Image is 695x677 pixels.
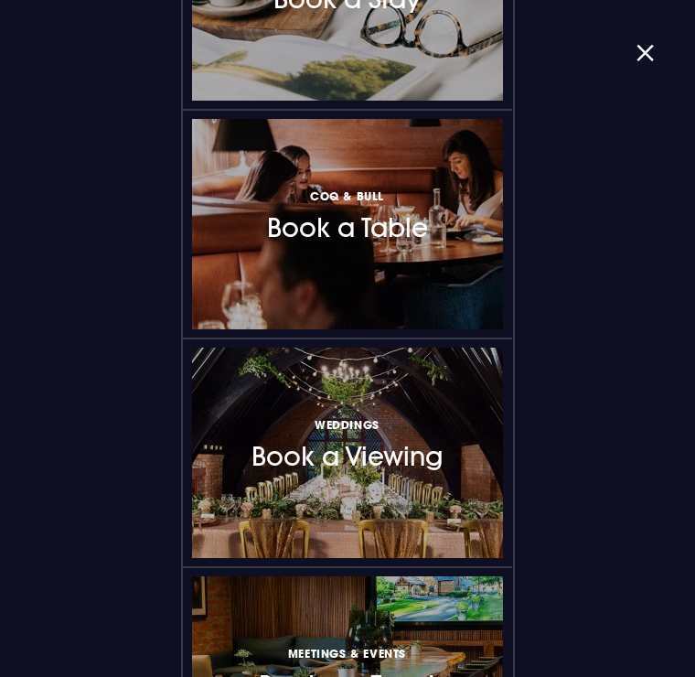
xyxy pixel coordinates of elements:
[315,417,380,432] span: Weddings
[310,188,384,203] span: Coq & Bull
[192,119,503,329] a: Coq & BullBook a Table
[251,414,444,472] h3: Book a Viewing
[288,646,406,661] span: Meetings & Events
[192,348,503,558] a: WeddingsBook a Viewing
[267,186,428,243] h3: Book a Table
